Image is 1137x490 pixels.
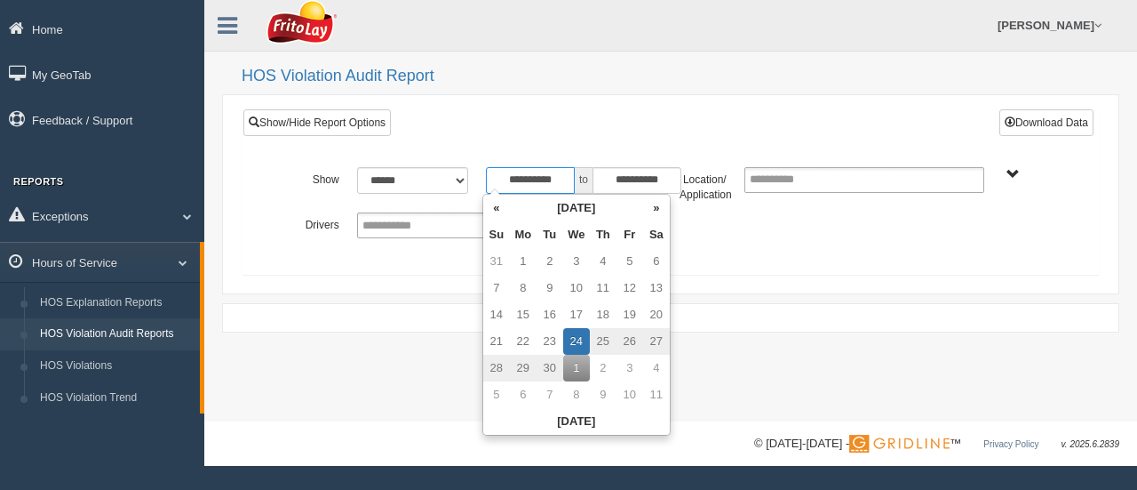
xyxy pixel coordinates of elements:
[483,221,510,248] th: Su
[32,318,200,350] a: HOS Violation Audit Reports
[483,382,510,408] td: 5
[849,435,950,453] img: Gridline
[483,275,510,301] td: 7
[616,382,643,408] td: 10
[643,195,670,221] th: »
[590,355,616,382] td: 2
[643,355,670,382] td: 4
[537,221,563,248] th: Tu
[32,350,200,382] a: HOS Violations
[510,382,537,408] td: 6
[563,248,590,275] td: 3
[32,287,200,319] a: HOS Explanation Reports
[510,248,537,275] td: 1
[483,355,510,382] td: 28
[590,221,616,248] th: Th
[243,109,391,136] a: Show/Hide Report Options
[590,382,616,408] td: 9
[537,275,563,301] td: 9
[590,328,616,355] td: 25
[643,221,670,248] th: Sa
[999,109,1093,136] button: Download Data
[510,328,537,355] td: 22
[483,328,510,355] td: 21
[283,167,348,189] label: Show
[510,355,537,382] td: 29
[563,328,590,355] td: 24
[563,221,590,248] th: We
[563,382,590,408] td: 8
[483,301,510,328] td: 14
[537,328,563,355] td: 23
[483,195,510,221] th: «
[590,275,616,301] td: 11
[616,355,643,382] td: 3
[537,301,563,328] td: 16
[563,355,590,382] td: 1
[283,213,348,234] label: Drivers
[510,301,537,328] td: 15
[563,301,590,328] td: 17
[590,248,616,275] td: 4
[32,382,200,414] a: HOS Violation Trend
[643,301,670,328] td: 20
[483,408,670,435] th: [DATE]
[575,167,592,194] span: to
[616,221,643,248] th: Fr
[563,275,590,301] td: 10
[537,355,563,382] td: 30
[616,248,643,275] td: 5
[643,248,670,275] td: 6
[510,195,643,221] th: [DATE]
[242,68,1119,85] h2: HOS Violation Audit Report
[983,439,1038,449] a: Privacy Policy
[510,275,537,301] td: 8
[643,382,670,408] td: 11
[510,221,537,248] th: Mo
[616,275,643,301] td: 12
[643,328,670,355] td: 27
[616,301,643,328] td: 19
[1061,439,1119,449] span: v. 2025.6.2839
[483,248,510,275] td: 31
[537,248,563,275] td: 2
[616,328,643,355] td: 26
[754,435,1119,454] div: © [DATE]-[DATE] - ™
[590,301,616,328] td: 18
[537,382,563,408] td: 7
[671,167,735,204] label: Location/ Application
[643,275,670,301] td: 13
